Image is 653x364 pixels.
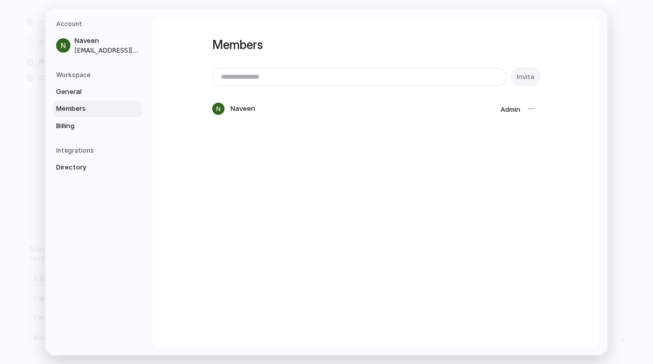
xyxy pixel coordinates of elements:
[231,104,255,114] span: Naveen
[56,70,142,79] h5: Workspace
[500,105,520,113] span: Admin
[56,86,121,96] span: General
[74,36,140,46] span: Naveen
[212,36,539,54] h1: Members
[53,33,142,58] a: Naveen[EMAIL_ADDRESS][DOMAIN_NAME]
[56,104,121,114] span: Members
[53,117,142,134] a: Billing
[53,101,142,117] a: Members
[53,83,142,100] a: General
[56,146,142,155] h5: Integrations
[56,162,121,173] span: Directory
[56,120,121,131] span: Billing
[74,45,140,55] span: [EMAIL_ADDRESS][DOMAIN_NAME]
[56,19,142,29] h5: Account
[53,159,142,176] a: Directory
